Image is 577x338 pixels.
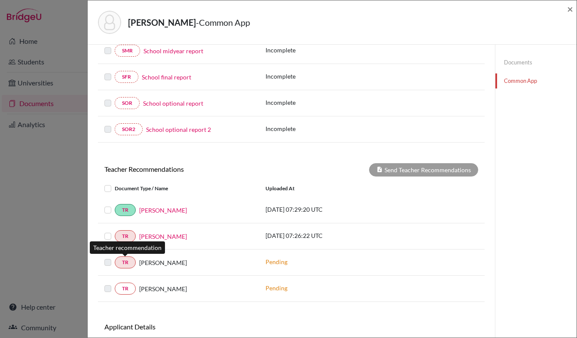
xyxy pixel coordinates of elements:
div: Uploaded at [259,183,388,194]
p: Incomplete [266,72,354,81]
p: [DATE] 07:29:20 UTC [266,205,382,214]
span: × [567,3,573,15]
a: Documents [495,55,577,70]
a: School final report [142,73,191,82]
strong: [PERSON_NAME] [128,17,196,27]
a: School optional report 2 [146,125,211,134]
p: Incomplete [266,98,354,107]
p: [DATE] 07:26:22 UTC [266,231,382,240]
a: [PERSON_NAME] [139,206,187,215]
a: SOR [115,97,140,109]
span: [PERSON_NAME] [139,284,187,293]
p: Pending [266,257,382,266]
h6: Applicant Details [104,323,285,331]
a: Common App [495,73,577,88]
a: TR [115,230,136,242]
a: SOR2 [115,123,143,135]
a: TR [115,256,136,268]
h6: Teacher Recommendations [98,165,291,173]
span: - Common App [196,17,250,27]
div: Document Type / Name [98,183,259,194]
a: TR [115,283,136,295]
span: [PERSON_NAME] [139,258,187,267]
a: [PERSON_NAME] [139,232,187,241]
a: TR [115,204,136,216]
a: School optional report [143,99,203,108]
p: Pending [266,283,382,292]
div: Teacher recommendation [90,241,165,254]
div: Send Teacher Recommendations [369,163,478,177]
button: Close [567,4,573,14]
a: School midyear report [143,46,203,55]
p: Incomplete [266,46,354,55]
a: SMR [115,45,140,57]
p: Incomplete [266,124,354,133]
a: SFR [115,71,138,83]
